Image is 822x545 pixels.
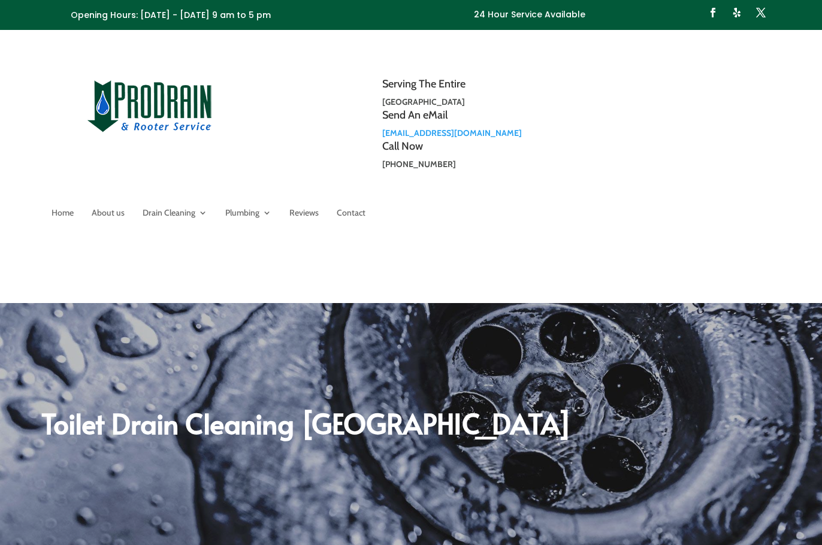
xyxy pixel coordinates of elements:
[382,96,465,107] strong: [GEOGRAPHIC_DATA]
[382,140,423,153] span: Call Now
[52,208,74,222] a: Home
[703,3,723,22] a: Follow on Facebook
[143,208,207,222] a: Drain Cleaning
[87,78,213,132] img: site-logo-100h
[382,108,448,122] span: Send An eMail
[225,208,271,222] a: Plumbing
[382,159,456,169] strong: [PHONE_NUMBER]
[41,409,781,443] h2: Toilet Drain Cleaning [GEOGRAPHIC_DATA]
[474,8,585,22] p: 24 Hour Service Available
[289,208,319,222] a: Reviews
[382,77,466,90] span: Serving The Entire
[337,208,365,222] a: Contact
[92,208,125,222] a: About us
[751,3,770,22] a: Follow on X
[727,3,747,22] a: Follow on Yelp
[382,128,522,138] a: [EMAIL_ADDRESS][DOMAIN_NAME]
[71,9,271,21] span: Opening Hours: [DATE] - [DATE] 9 am to 5 pm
